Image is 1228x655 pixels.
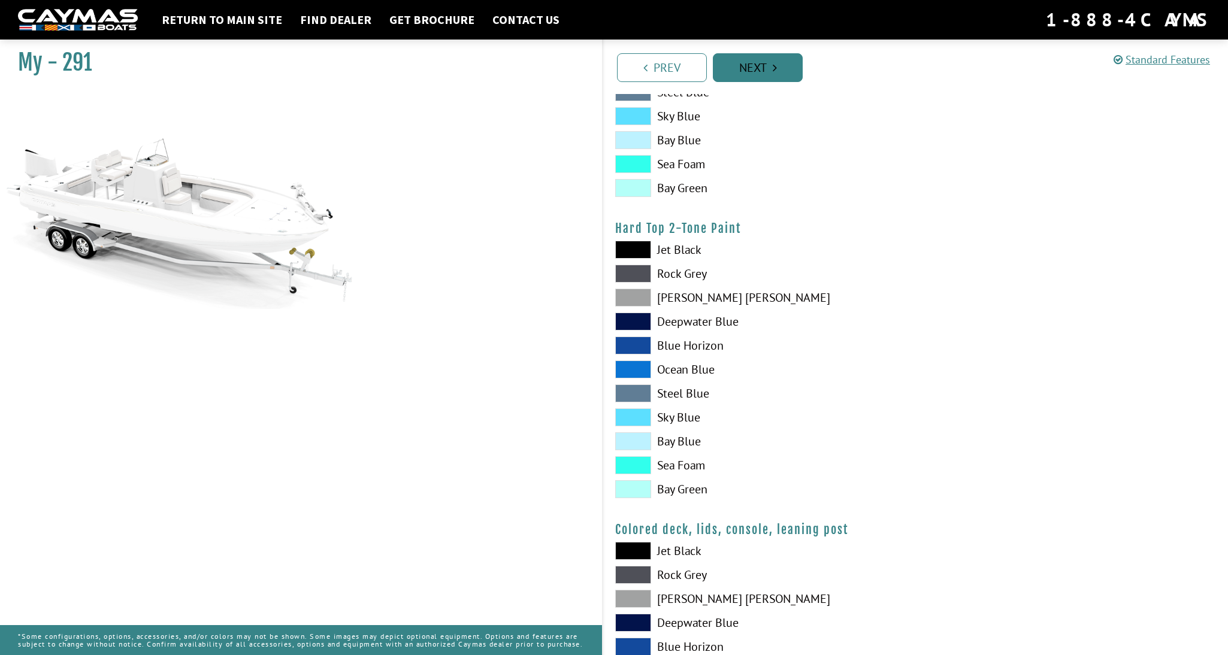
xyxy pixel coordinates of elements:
label: Sky Blue [615,107,904,125]
ul: Pagination [614,51,1228,82]
h4: Hard Top 2-Tone Paint [615,221,1216,236]
label: Deepwater Blue [615,614,904,632]
label: Bay Green [615,480,904,498]
a: Prev [617,53,707,82]
a: Standard Features [1114,53,1210,66]
div: 1-888-4CAYMAS [1046,7,1210,33]
label: Jet Black [615,241,904,259]
label: Ocean Blue [615,360,904,378]
label: Bay Green [615,179,904,197]
label: [PERSON_NAME] [PERSON_NAME] [615,590,904,608]
label: Bay Blue [615,131,904,149]
label: Steel Blue [615,384,904,402]
label: Jet Black [615,542,904,560]
label: Sky Blue [615,408,904,426]
a: Get Brochure [383,12,480,28]
label: Rock Grey [615,265,904,283]
h1: My - 291 [18,49,572,76]
a: Contact Us [486,12,565,28]
label: [PERSON_NAME] [PERSON_NAME] [615,289,904,307]
label: Sea Foam [615,155,904,173]
label: Blue Horizon [615,336,904,354]
label: Deepwater Blue [615,313,904,330]
label: Bay Blue [615,432,904,450]
a: Return to main site [156,12,288,28]
h4: Colored deck, lids, console, leaning post [615,522,1216,537]
label: Sea Foam [615,456,904,474]
img: white-logo-c9c8dbefe5ff5ceceb0f0178aa75bf4bb51f6bca0971e226c86eb53dfe498488.png [18,9,138,31]
label: Rock Grey [615,566,904,584]
a: Next [713,53,803,82]
a: Find Dealer [294,12,377,28]
p: *Some configurations, options, accessories, and/or colors may not be shown. Some images may depic... [18,626,584,654]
